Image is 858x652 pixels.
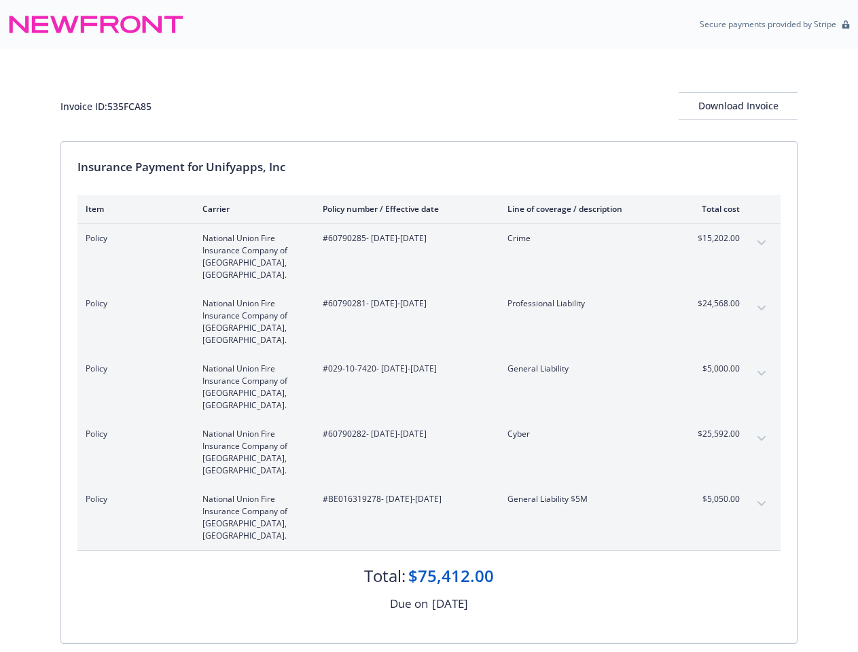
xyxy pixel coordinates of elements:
[323,232,486,244] span: #60790285 - [DATE]-[DATE]
[507,297,667,310] span: Professional Liability
[202,363,301,412] span: National Union Fire Insurance Company of [GEOGRAPHIC_DATA], [GEOGRAPHIC_DATA].
[77,355,781,420] div: PolicyNational Union Fire Insurance Company of [GEOGRAPHIC_DATA], [GEOGRAPHIC_DATA].#029-10-7420-...
[751,493,772,515] button: expand content
[700,18,836,30] p: Secure payments provided by Stripe
[323,297,486,310] span: #60790281 - [DATE]-[DATE]
[77,420,781,485] div: PolicyNational Union Fire Insurance Company of [GEOGRAPHIC_DATA], [GEOGRAPHIC_DATA].#60790282- [D...
[323,203,486,215] div: Policy number / Effective date
[77,289,781,355] div: PolicyNational Union Fire Insurance Company of [GEOGRAPHIC_DATA], [GEOGRAPHIC_DATA].#60790281- [D...
[86,493,181,505] span: Policy
[689,232,740,244] span: $15,202.00
[507,232,667,244] span: Crime
[202,493,301,542] span: National Union Fire Insurance Company of [GEOGRAPHIC_DATA], [GEOGRAPHIC_DATA].
[507,493,667,505] span: General Liability $5M
[202,232,301,281] span: National Union Fire Insurance Company of [GEOGRAPHIC_DATA], [GEOGRAPHIC_DATA].
[689,363,740,375] span: $5,000.00
[751,363,772,384] button: expand content
[751,428,772,450] button: expand content
[60,99,151,113] div: Invoice ID: 535FCA85
[689,203,740,215] div: Total cost
[86,297,181,310] span: Policy
[364,564,406,587] div: Total:
[751,297,772,319] button: expand content
[202,203,301,215] div: Carrier
[77,158,781,176] div: Insurance Payment for Unifyapps, Inc
[689,493,740,505] span: $5,050.00
[679,92,798,120] button: Download Invoice
[432,595,468,613] div: [DATE]
[408,564,494,587] div: $75,412.00
[202,297,301,346] span: National Union Fire Insurance Company of [GEOGRAPHIC_DATA], [GEOGRAPHIC_DATA].
[77,224,781,289] div: PolicyNational Union Fire Insurance Company of [GEOGRAPHIC_DATA], [GEOGRAPHIC_DATA].#60790285- [D...
[507,428,667,440] span: Cyber
[323,428,486,440] span: #60790282 - [DATE]-[DATE]
[507,203,667,215] div: Line of coverage / description
[507,363,667,375] span: General Liability
[390,595,428,613] div: Due on
[323,493,486,505] span: #BE016319278 - [DATE]-[DATE]
[689,428,740,440] span: $25,592.00
[751,232,772,254] button: expand content
[77,485,781,550] div: PolicyNational Union Fire Insurance Company of [GEOGRAPHIC_DATA], [GEOGRAPHIC_DATA].#BE016319278-...
[86,203,181,215] div: Item
[323,363,486,375] span: #029-10-7420 - [DATE]-[DATE]
[202,428,301,477] span: National Union Fire Insurance Company of [GEOGRAPHIC_DATA], [GEOGRAPHIC_DATA].
[86,363,181,375] span: Policy
[86,428,181,440] span: Policy
[679,93,798,119] div: Download Invoice
[86,232,181,244] span: Policy
[689,297,740,310] span: $24,568.00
